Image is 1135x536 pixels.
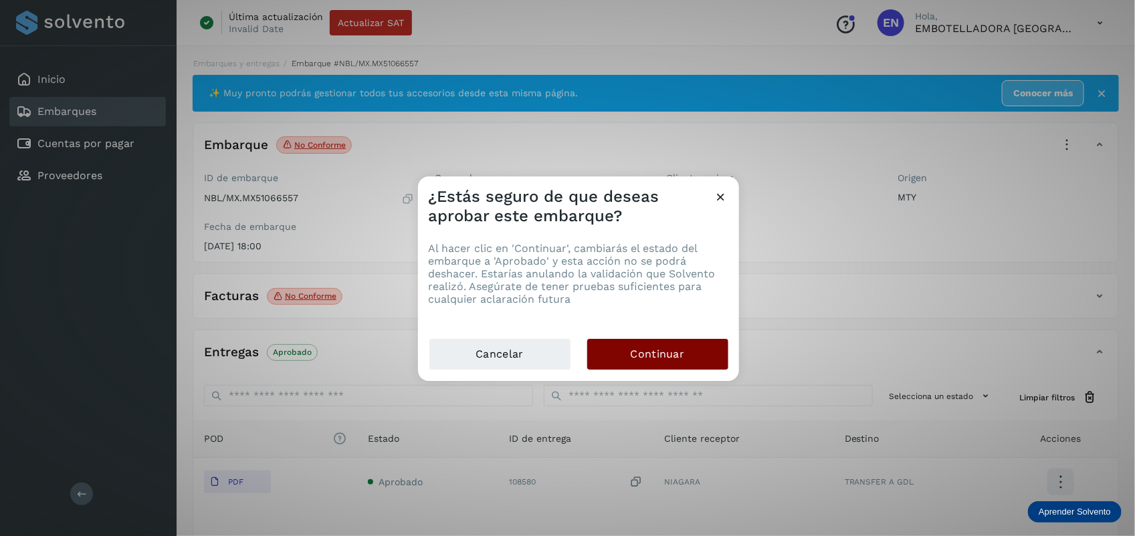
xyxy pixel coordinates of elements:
[1028,501,1122,523] div: Aprender Solvento
[587,339,728,370] button: Continuar
[429,338,571,370] button: Cancelar
[429,242,716,306] span: Al hacer clic en 'Continuar', cambiarás el estado del embarque a 'Aprobado' y esta acción no se p...
[429,187,714,226] h3: ¿Estás seguro de que deseas aprobar este embarque?
[631,347,685,362] span: Continuar
[1039,507,1111,517] p: Aprender Solvento
[476,347,523,362] span: Cancelar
